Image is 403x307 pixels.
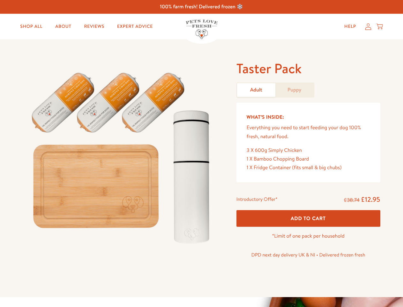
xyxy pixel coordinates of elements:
h1: Taster Pack [236,60,380,77]
span: 1 X Bamboo Chopping Board [247,155,309,162]
a: About [50,20,76,33]
button: Add To Cart [236,210,380,227]
span: £12.95 [361,195,380,204]
div: Introductory Offer* [236,195,278,205]
div: 1 X Fridge Container (fits small & big chubs) [247,163,370,172]
img: Taster Pack - Adult [23,60,221,250]
span: Add To Cart [291,215,326,222]
a: Shop All [15,20,48,33]
a: Help [339,20,361,33]
p: Everything you need to start feeding your dog 100% fresh, natural food. [247,123,370,141]
p: *Limit of one pack per household [236,232,380,240]
a: Adult [237,83,275,97]
div: 3 X 600g Simply Chicken [247,146,370,155]
s: £38.74 [344,197,360,204]
img: Pets Love Fresh [186,20,218,39]
a: Expert Advice [112,20,158,33]
a: Reviews [79,20,109,33]
a: Puppy [275,83,314,97]
h5: What’s Inside: [247,113,370,121]
p: DPD next day delivery UK & NI • Delivered frozen fresh [236,251,380,259]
